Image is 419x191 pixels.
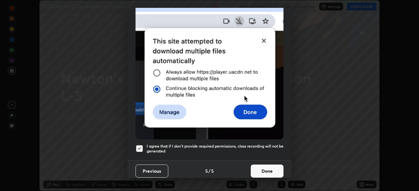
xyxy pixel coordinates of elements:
button: Previous [136,165,168,178]
h4: 5 [211,167,214,174]
h5: I agree that if I don't provide required permissions, class recording will not be generated [147,144,283,154]
h4: / [209,167,210,174]
h4: 5 [205,167,208,174]
button: Done [251,165,283,178]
